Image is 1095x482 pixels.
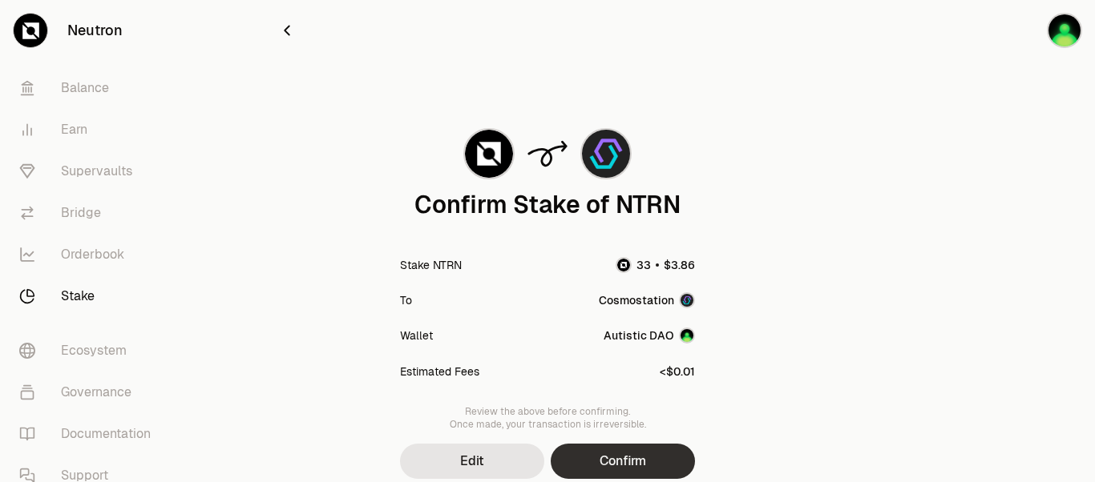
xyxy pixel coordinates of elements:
[400,327,433,343] div: Wallet
[6,413,173,455] a: Documentation
[6,67,173,109] a: Balance
[681,294,693,307] img: Cosmostation Logo
[6,151,173,192] a: Supervaults
[1049,14,1081,46] img: Autistic DAO
[400,257,462,273] div: Stake NTRN
[681,329,693,342] img: Account Image
[6,234,173,275] a: Orderbook
[400,405,695,431] div: Review the above before confirming. Once made, your transaction is irreversible.
[599,292,674,308] div: Cosmostation
[6,330,173,372] a: Ecosystem
[400,444,544,479] button: Edit
[582,130,630,178] img: Cosmostation Logo
[400,192,695,218] div: Confirm Stake of NTRN
[551,444,695,479] button: Confirm
[604,327,695,343] button: Autistic DAOAccount Image
[465,130,513,178] img: NTRN Logo
[6,192,173,234] a: Bridge
[400,292,412,308] div: To
[604,327,674,343] div: Autistic DAO
[400,364,479,380] div: Estimated Fees
[6,372,173,413] a: Governance
[6,275,173,317] a: Stake
[6,109,173,151] a: Earn
[617,259,630,271] img: NTRN Logo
